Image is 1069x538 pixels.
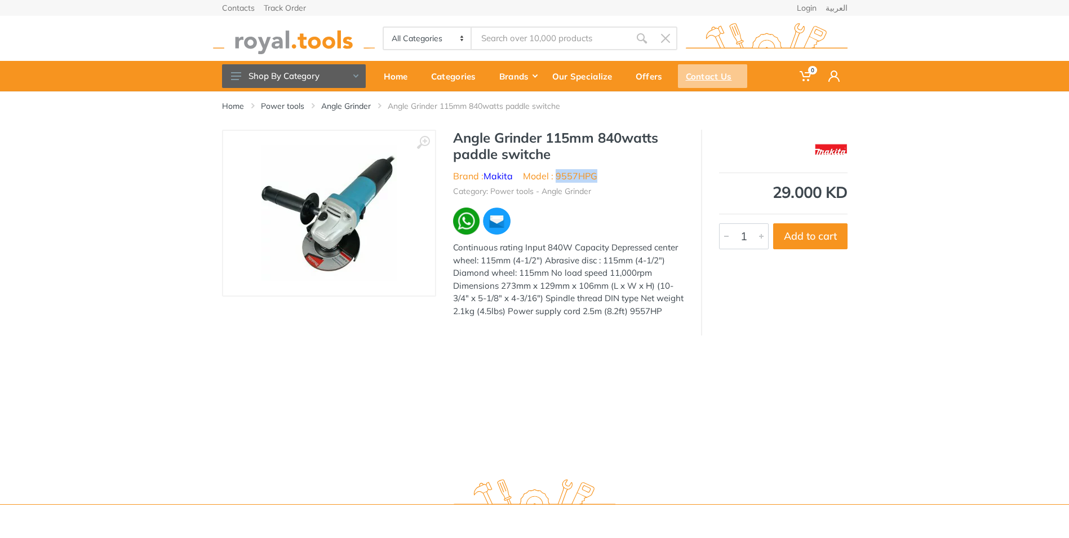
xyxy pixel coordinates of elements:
[719,184,848,200] div: 29.000 KD
[808,66,817,74] span: 0
[423,64,491,88] div: Categories
[453,186,591,197] li: Category: Power tools - Angle Grinder
[453,169,513,183] li: Brand :
[213,23,375,54] img: royal.tools Logo
[222,100,244,112] a: Home
[792,61,820,91] a: 0
[453,241,684,317] div: Continuous rating Input 840W Capacity Depressed center wheel: 115mm (4-1/2") Abrasive disc : 115m...
[321,100,371,112] a: Angle Grinder
[454,479,615,510] img: royal.tools Logo
[628,61,678,91] a: Offers
[826,4,848,12] a: العربية
[678,64,747,88] div: Contact Us
[222,4,255,12] a: Contacts
[388,100,577,112] li: Angle Grinder 115mm 840watts paddle switche
[453,208,480,235] img: wa.webp
[376,61,423,91] a: Home
[222,100,848,112] nav: breadcrumb
[384,28,472,49] select: Category
[261,145,397,281] img: Royal Tools - Angle Grinder 115mm 840watts paddle switche
[472,27,629,50] input: Site search
[423,61,491,91] a: Categories
[544,64,628,88] div: Our Specialize
[491,64,544,88] div: Brands
[678,61,747,91] a: Contact Us
[773,223,848,249] button: Add to cart
[376,64,423,88] div: Home
[482,206,511,236] img: ma.webp
[523,169,597,183] li: Model : 9557HPG
[797,4,817,12] a: Login
[686,23,848,54] img: royal.tools Logo
[261,100,304,112] a: Power tools
[484,170,513,182] a: Makita
[264,4,306,12] a: Track Order
[544,61,628,91] a: Our Specialize
[453,130,684,162] h1: Angle Grinder 115mm 840watts paddle switche
[628,64,678,88] div: Offers
[222,64,366,88] button: Shop By Category
[815,135,848,164] img: Makita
